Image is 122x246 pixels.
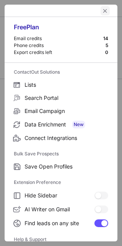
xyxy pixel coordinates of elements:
span: Save Open Profiles [25,163,108,170]
button: left-button [101,6,110,15]
label: AI Writer on Gmail [5,202,117,216]
label: ContactOut Solutions [14,66,108,78]
label: Data Enrichment New [5,118,117,131]
label: Find leads on any site [5,216,117,230]
span: AI Writer on Gmail [25,206,94,213]
span: Connect Integrations [25,135,108,142]
label: Email Campaign [5,104,117,118]
label: Lists [5,78,117,91]
span: Find leads on any site [25,220,94,227]
span: Email Campaign [25,108,108,115]
div: Email credits [14,35,103,42]
div: Export credits left [14,49,105,56]
span: Search Portal [25,94,108,101]
label: Extension Preference [14,176,108,189]
label: Connect Integrations [5,131,117,145]
span: Lists [25,81,108,88]
div: Free Plan [14,23,108,35]
label: Help & Support [14,233,108,246]
div: 5 [106,42,108,49]
div: 14 [103,35,108,42]
label: Search Portal [5,91,117,104]
button: right-button [12,7,20,15]
span: Hide Sidebar [25,192,94,199]
div: 0 [105,49,108,56]
label: Save Open Profiles [5,160,117,173]
span: Data Enrichment [25,121,108,128]
div: Phone credits [14,42,106,49]
label: Bulk Save Prospects [14,148,108,160]
label: Hide Sidebar [5,189,117,202]
span: New [72,121,85,128]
